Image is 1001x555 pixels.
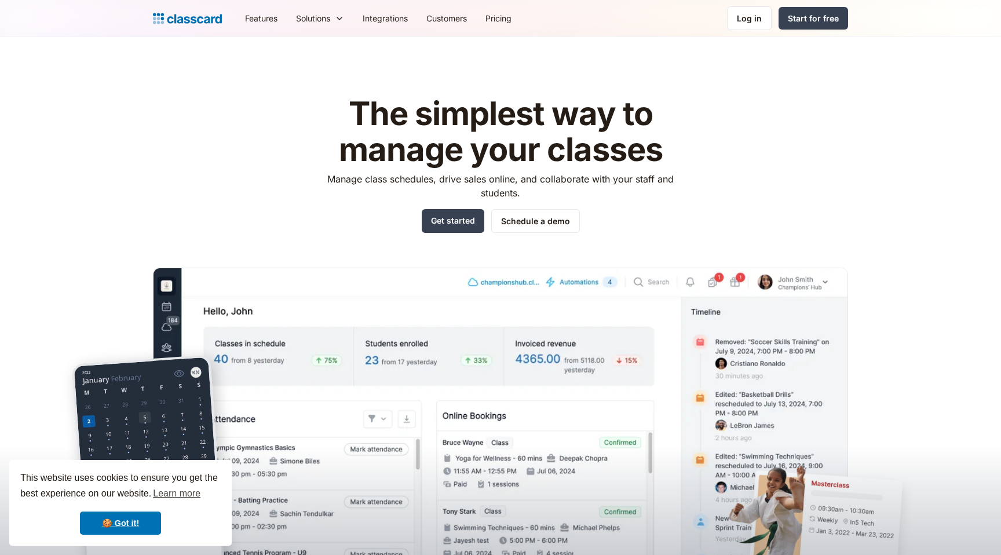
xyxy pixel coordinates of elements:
a: Schedule a demo [491,209,580,233]
p: Manage class schedules, drive sales online, and collaborate with your staff and students. [317,172,685,200]
a: Pricing [476,5,521,31]
span: This website uses cookies to ensure you get the best experience on our website. [20,471,221,502]
a: Get started [422,209,484,233]
div: Solutions [296,12,330,24]
a: Start for free [779,7,848,30]
a: Features [236,5,287,31]
a: Log in [727,6,772,30]
a: Integrations [353,5,417,31]
a: learn more about cookies [151,485,202,502]
h1: The simplest way to manage your classes [317,96,685,167]
div: Start for free [788,12,839,24]
a: dismiss cookie message [80,512,161,535]
div: cookieconsent [9,460,232,546]
a: Customers [417,5,476,31]
a: home [153,10,222,27]
div: Log in [737,12,762,24]
div: Solutions [287,5,353,31]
